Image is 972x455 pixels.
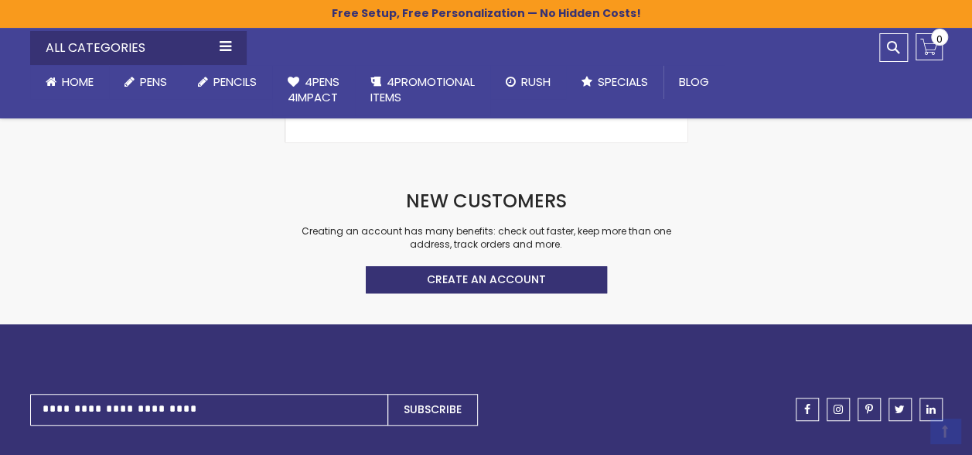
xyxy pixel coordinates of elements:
a: pinterest [858,398,881,421]
span: facebook [804,404,810,415]
a: facebook [796,398,819,421]
a: Specials [566,65,663,99]
a: Home [30,65,109,99]
span: 0 [936,32,943,46]
span: pinterest [865,404,873,415]
span: Pencils [213,74,257,90]
span: 4Pens 4impact [288,74,339,105]
a: Rush [490,65,566,99]
span: Rush [521,74,551,90]
a: twitter [888,398,912,421]
span: 4PROMOTIONAL ITEMS [370,74,475,105]
span: Home [62,74,94,90]
p: Creating an account has many benefits: check out faster, keep more than one address, track orders... [285,225,687,250]
a: 0 [916,33,943,60]
span: Subscribe [404,402,462,417]
div: All Categories [30,31,247,65]
a: 4PROMOTIONALITEMS [355,65,490,115]
span: Forgot Your Password? [432,106,540,119]
span: linkedin [926,404,936,415]
span: Pens [140,74,167,90]
a: linkedin [919,398,943,421]
a: 4Pens4impact [272,65,355,115]
a: Create an Account [366,266,607,293]
span: Create an Account [427,272,546,287]
a: Blog [663,65,725,99]
span: Blog [679,74,709,90]
span: instagram [834,404,843,415]
a: Pens [109,65,182,99]
a: Pencils [182,65,272,99]
span: Specials [598,74,648,90]
span: twitter [895,404,905,415]
a: instagram [827,398,850,421]
button: Subscribe [387,394,478,426]
a: Top [930,419,960,443]
strong: New Customers [406,188,567,214]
